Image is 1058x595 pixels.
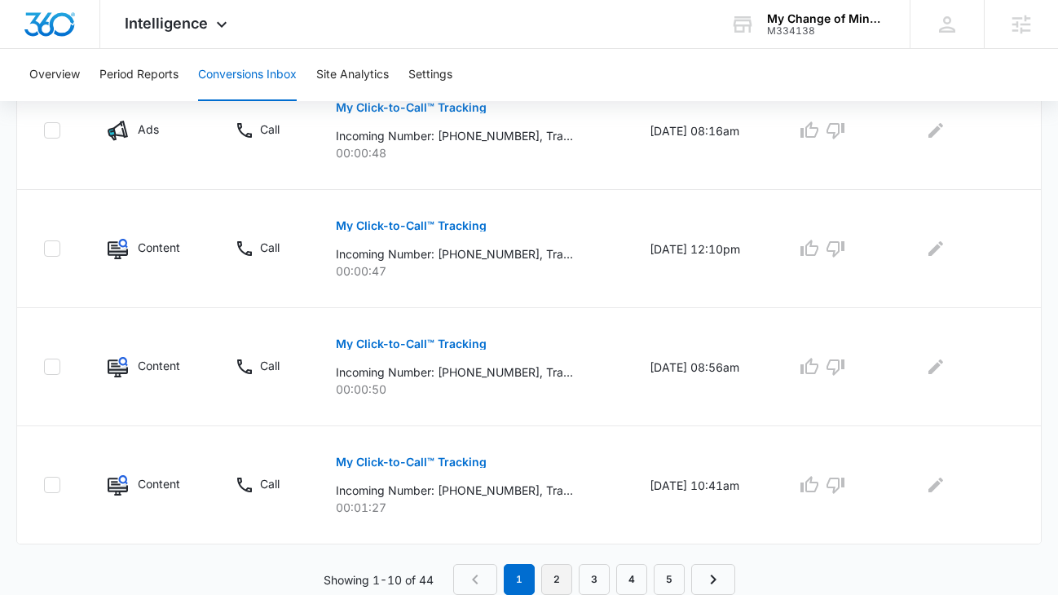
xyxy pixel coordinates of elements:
[336,338,487,350] p: My Click-to-Call™ Tracking
[198,49,297,101] button: Conversions Inbox
[336,245,573,262] p: Incoming Number: [PHONE_NUMBER], Tracking Number: [PHONE_NUMBER], Ring To: [PHONE_NUMBER], Caller...
[336,443,487,482] button: My Click-to-Call™ Tracking
[138,357,180,374] p: Content
[29,49,80,101] button: Overview
[324,571,434,588] p: Showing 1-10 of 44
[923,117,949,143] button: Edit Comments
[504,564,535,595] em: 1
[125,15,208,32] span: Intelligence
[26,42,39,55] img: website_grey.svg
[316,49,389,101] button: Site Analytics
[42,42,179,55] div: Domain: [DOMAIN_NAME]
[260,475,280,492] p: Call
[336,206,487,245] button: My Click-to-Call™ Tracking
[44,95,57,108] img: tab_domain_overview_orange.svg
[138,475,180,492] p: Content
[26,26,39,39] img: logo_orange.svg
[336,144,610,161] p: 00:00:48
[336,262,610,280] p: 00:00:47
[336,102,487,113] p: My Click-to-Call™ Tracking
[453,564,735,595] nav: Pagination
[260,357,280,374] p: Call
[616,564,647,595] a: Page 4
[336,499,610,516] p: 00:01:27
[336,324,487,364] button: My Click-to-Call™ Tracking
[336,381,610,398] p: 00:00:50
[138,239,180,256] p: Content
[336,220,487,231] p: My Click-to-Call™ Tracking
[767,12,886,25] div: account name
[180,96,275,107] div: Keywords by Traffic
[579,564,610,595] a: Page 3
[336,456,487,468] p: My Click-to-Call™ Tracking
[336,88,487,127] button: My Click-to-Call™ Tracking
[630,308,777,426] td: [DATE] 08:56am
[691,564,735,595] a: Next Page
[923,236,949,262] button: Edit Comments
[541,564,572,595] a: Page 2
[260,239,280,256] p: Call
[162,95,175,108] img: tab_keywords_by_traffic_grey.svg
[923,472,949,498] button: Edit Comments
[336,364,573,381] p: Incoming Number: [PHONE_NUMBER], Tracking Number: [PHONE_NUMBER], Ring To: [PHONE_NUMBER], Caller...
[654,564,685,595] a: Page 5
[923,354,949,380] button: Edit Comments
[62,96,146,107] div: Domain Overview
[630,72,777,190] td: [DATE] 08:16am
[767,25,886,37] div: account id
[99,49,179,101] button: Period Reports
[630,190,777,308] td: [DATE] 12:10pm
[408,49,452,101] button: Settings
[336,127,573,144] p: Incoming Number: [PHONE_NUMBER], Tracking Number: [PHONE_NUMBER], Ring To: [PHONE_NUMBER], Caller...
[46,26,80,39] div: v 4.0.25
[138,121,159,138] p: Ads
[630,426,777,544] td: [DATE] 10:41am
[336,482,573,499] p: Incoming Number: [PHONE_NUMBER], Tracking Number: [PHONE_NUMBER], Ring To: [PHONE_NUMBER], Caller...
[260,121,280,138] p: Call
